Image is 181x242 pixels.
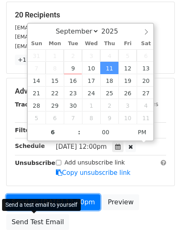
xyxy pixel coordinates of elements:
span: Fri [118,41,137,46]
span: October 2, 2025 [100,99,118,111]
span: September 16, 2025 [64,74,82,87]
span: Click to toggle [131,124,154,140]
span: October 4, 2025 [137,99,155,111]
span: Thu [100,41,118,46]
a: Send on [DATE] 12:00pm [6,194,100,210]
span: Sun [28,41,46,46]
span: October 6, 2025 [46,111,64,124]
small: [EMAIL_ADDRESS][DOMAIN_NAME] [15,24,107,31]
span: Wed [82,41,100,46]
span: [DATE] 12:00pm [56,143,107,150]
span: October 10, 2025 [118,111,137,124]
span: Sat [137,41,155,46]
span: September 20, 2025 [137,74,155,87]
a: Copy unsubscribe link [56,169,130,177]
a: +17 more [15,55,50,65]
span: September 5, 2025 [118,49,137,62]
span: September 26, 2025 [118,87,137,99]
span: September 2, 2025 [64,49,82,62]
h5: 20 Recipients [15,10,166,19]
span: September 22, 2025 [46,87,64,99]
span: September 8, 2025 [46,62,64,74]
a: Preview [102,194,139,210]
span: September 3, 2025 [82,49,100,62]
span: October 5, 2025 [28,111,46,124]
span: September 9, 2025 [64,62,82,74]
span: September 1, 2025 [46,49,64,62]
span: September 12, 2025 [118,62,137,74]
strong: Unsubscribe [15,160,56,166]
span: September 28, 2025 [28,99,46,111]
div: Send a test email to yourself [2,199,81,211]
span: Mon [46,41,64,46]
input: Year [99,27,129,35]
span: September 4, 2025 [100,49,118,62]
span: September 21, 2025 [28,87,46,99]
strong: Tracking [15,101,43,108]
span: September 27, 2025 [137,87,155,99]
span: August 31, 2025 [28,49,46,62]
span: September 17, 2025 [82,74,100,87]
span: September 13, 2025 [137,62,155,74]
span: October 3, 2025 [118,99,137,111]
span: : [78,124,80,140]
span: September 18, 2025 [100,74,118,87]
label: Add unsubscribe link [65,158,125,167]
span: October 8, 2025 [82,111,100,124]
strong: Filters [15,127,36,133]
iframe: Chat Widget [140,202,181,242]
span: September 30, 2025 [64,99,82,111]
h5: Advanced [15,87,166,96]
span: September 10, 2025 [82,62,100,74]
span: September 25, 2025 [100,87,118,99]
span: September 24, 2025 [82,87,100,99]
small: [EMAIL_ADDRESS][DOMAIN_NAME] [15,34,107,40]
span: September 23, 2025 [64,87,82,99]
span: September 11, 2025 [100,62,118,74]
span: September 19, 2025 [118,74,137,87]
span: October 1, 2025 [82,99,100,111]
span: September 29, 2025 [46,99,64,111]
span: September 7, 2025 [28,62,46,74]
span: September 15, 2025 [46,74,64,87]
strong: Schedule [15,143,45,149]
input: Minute [80,124,131,140]
a: Send Test Email [6,214,69,230]
span: October 11, 2025 [137,111,155,124]
span: October 9, 2025 [100,111,118,124]
span: Tue [64,41,82,46]
span: October 7, 2025 [64,111,82,124]
small: [EMAIL_ADDRESS][DOMAIN_NAME] [15,43,107,49]
input: Hour [28,124,78,140]
span: September 6, 2025 [137,49,155,62]
span: September 14, 2025 [28,74,46,87]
